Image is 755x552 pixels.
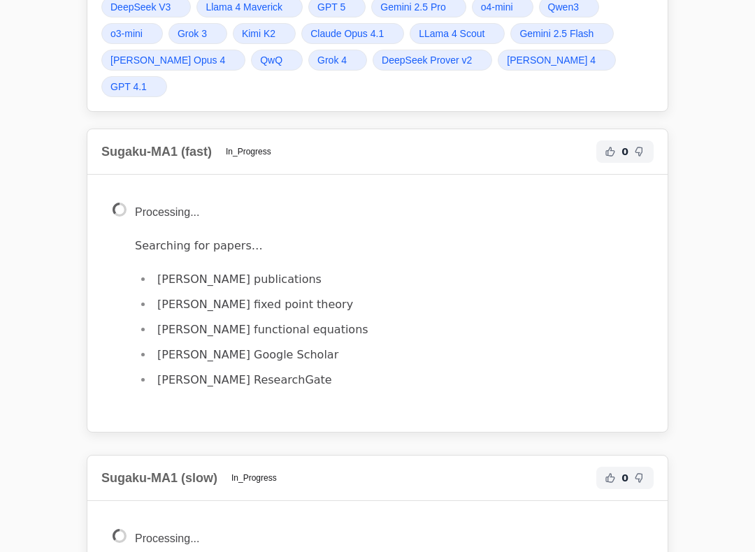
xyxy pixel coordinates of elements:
span: [PERSON_NAME] 4 [507,53,596,67]
a: Gemini 2.5 Flash [510,23,614,44]
li: [PERSON_NAME] Google Scholar [153,345,642,365]
a: GPT 4.1 [101,76,167,97]
a: [PERSON_NAME] 4 [498,50,616,71]
li: [PERSON_NAME] functional equations [153,320,642,340]
span: In_Progress [217,143,280,160]
li: [PERSON_NAME] ResearchGate [153,370,642,390]
span: LLama 4 Scout [419,27,484,41]
a: Grok 4 [308,50,367,71]
span: Claude Opus 4.1 [310,27,384,41]
h2: Sugaku-MA1 (slow) [101,468,217,488]
span: Processing... [135,206,199,218]
span: Processing... [135,532,199,544]
a: Grok 3 [168,23,227,44]
a: Kimi K2 [233,23,296,44]
span: o3-mini [110,27,143,41]
span: Grok 4 [317,53,347,67]
a: DeepSeek Prover v2 [373,50,492,71]
button: Not Helpful [631,470,648,486]
p: Searching for papers… [135,236,642,256]
button: Helpful [602,470,619,486]
h2: Sugaku-MA1 (fast) [101,142,212,161]
span: DeepSeek Prover v2 [382,53,472,67]
a: QwQ [251,50,303,71]
a: Claude Opus 4.1 [301,23,404,44]
a: o3-mini [101,23,163,44]
span: In_Progress [223,470,285,486]
button: Helpful [602,143,619,160]
span: GPT 4.1 [110,80,147,94]
span: Gemini 2.5 Flash [519,27,594,41]
span: Kimi K2 [242,27,275,41]
li: [PERSON_NAME] fixed point theory [153,295,642,314]
a: LLama 4 Scout [410,23,505,44]
span: 0 [621,471,628,485]
button: Not Helpful [631,143,648,160]
span: Grok 3 [178,27,207,41]
span: [PERSON_NAME] Opus 4 [110,53,225,67]
li: [PERSON_NAME] publications [153,270,642,289]
span: QwQ [260,53,282,67]
span: 0 [621,145,628,159]
a: [PERSON_NAME] Opus 4 [101,50,245,71]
